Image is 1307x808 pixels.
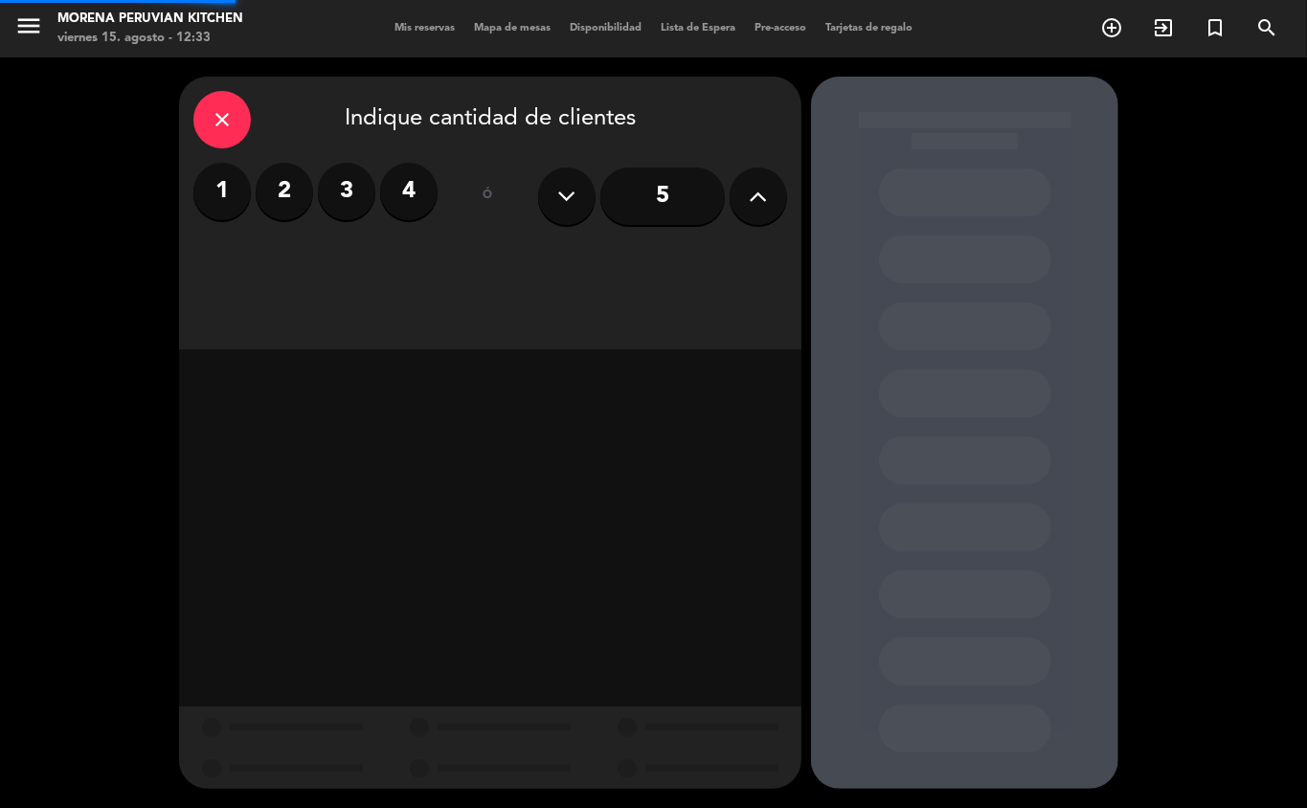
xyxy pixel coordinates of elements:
[457,163,519,230] div: ó
[14,11,43,40] i: menu
[560,23,651,34] span: Disponibilidad
[1255,16,1278,39] i: search
[211,108,234,131] i: close
[1100,16,1123,39] i: add_circle_outline
[385,23,464,34] span: Mis reservas
[1152,16,1175,39] i: exit_to_app
[816,23,922,34] span: Tarjetas de regalo
[193,163,251,220] label: 1
[380,163,438,220] label: 4
[57,29,243,48] div: viernes 15. agosto - 12:33
[14,11,43,47] button: menu
[464,23,560,34] span: Mapa de mesas
[318,163,375,220] label: 3
[745,23,816,34] span: Pre-acceso
[651,23,745,34] span: Lista de Espera
[57,10,243,29] div: Morena Peruvian Kitchen
[256,163,313,220] label: 2
[193,91,787,148] div: Indique cantidad de clientes
[1204,16,1227,39] i: turned_in_not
